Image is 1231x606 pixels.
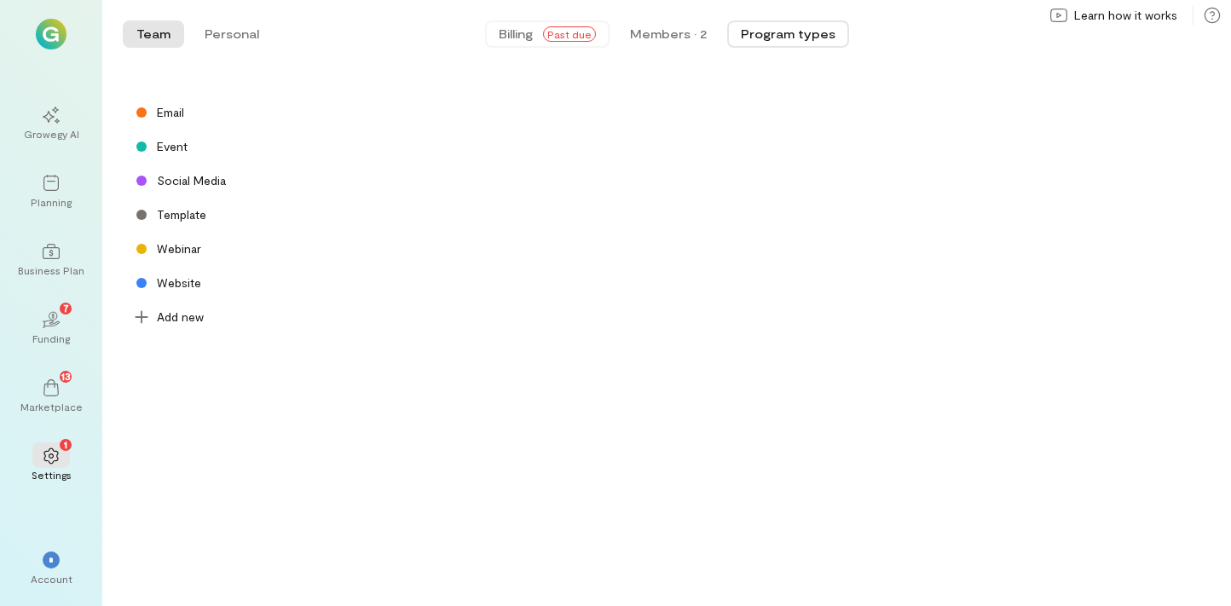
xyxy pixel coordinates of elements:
div: Template [123,198,549,232]
span: Learn how it works [1074,7,1177,24]
span: 7 [63,300,69,315]
a: Settings [20,434,82,495]
div: Growegy AI [24,127,79,141]
div: Settings [32,468,72,482]
div: Members · 2 [630,26,707,43]
a: Planning [20,161,82,222]
div: Planning [31,195,72,209]
div: Event [123,130,549,164]
div: *Account [20,538,82,599]
div: Webinar [157,240,201,257]
a: Growegy AI [20,93,82,154]
button: Members · 2 [616,20,720,48]
button: BillingPast due [485,20,610,48]
div: Business Plan [18,263,84,277]
button: Team [123,20,184,48]
span: 1 [64,436,67,452]
div: Marketplace [20,400,83,413]
div: Account [31,572,72,586]
div: Website [123,266,549,300]
div: Event [157,138,188,155]
div: Template [157,206,206,223]
div: Social Media [123,164,549,198]
a: Marketplace [20,366,82,427]
button: Program types [727,20,849,48]
div: Webinar [123,232,549,266]
div: Social Media [157,172,226,189]
span: Past due [543,26,596,42]
span: Billing [499,26,533,43]
div: Email [157,104,184,121]
a: Funding [20,297,82,359]
div: Website [157,274,201,291]
span: Add new [157,309,204,326]
a: Business Plan [20,229,82,291]
span: 13 [61,368,71,384]
div: Funding [32,332,70,345]
div: Email [123,95,549,130]
button: Personal [191,20,273,48]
